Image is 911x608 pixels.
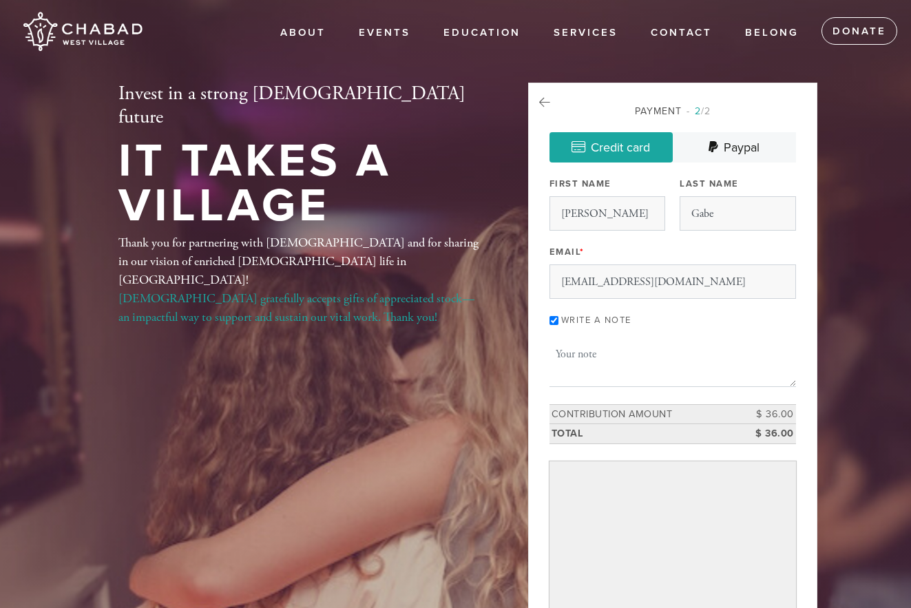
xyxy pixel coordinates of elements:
a: Belong [735,20,809,46]
label: Last Name [680,178,739,190]
a: Services [543,20,628,46]
label: Email [549,246,585,258]
img: Chabad%20West%20Village.png [21,7,144,56]
span: 2 [695,105,701,117]
a: Events [348,20,421,46]
td: Total [549,424,734,444]
td: Contribution Amount [549,404,734,424]
h1: It Takes a Village [118,139,483,228]
a: Paypal [673,132,796,163]
label: First Name [549,178,611,190]
span: /2 [687,105,711,117]
td: $ 36.00 [734,424,796,444]
h2: Invest in a strong [DEMOGRAPHIC_DATA] future [118,83,483,129]
a: About [270,20,336,46]
a: EDUCATION [433,20,531,46]
a: Credit card [549,132,673,163]
span: This field is required. [580,247,585,258]
a: Donate [821,17,897,45]
div: Thank you for partnering with [DEMOGRAPHIC_DATA] and for sharing in our vision of enriched [DEMOG... [118,233,483,326]
td: $ 36.00 [734,404,796,424]
div: Payment [549,104,796,118]
a: [DEMOGRAPHIC_DATA] gratefully accepts gifts of appreciated stock—an impactful way to support and ... [118,291,474,325]
a: Contact [640,20,722,46]
label: Write a note [561,315,631,326]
